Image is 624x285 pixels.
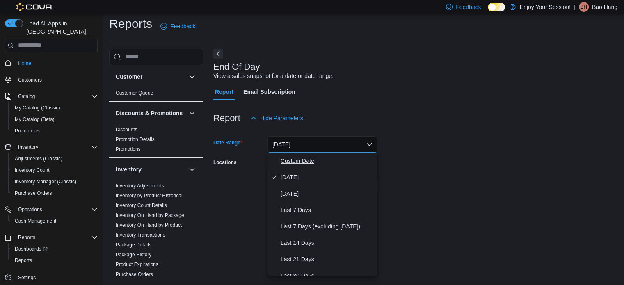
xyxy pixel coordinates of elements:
[213,62,260,72] h3: End Of Day
[247,110,306,126] button: Hide Parameters
[18,60,31,66] span: Home
[116,232,165,238] span: Inventory Transactions
[15,155,62,162] span: Adjustments (Classic)
[187,108,197,118] button: Discounts & Promotions
[520,2,571,12] p: Enjoy Your Session!
[116,90,153,96] span: Customer Queue
[11,255,35,265] a: Reports
[116,242,151,248] a: Package Details
[15,116,55,123] span: My Catalog (Beta)
[281,205,374,215] span: Last 7 Days
[11,188,98,198] span: Purchase Orders
[15,75,98,85] span: Customers
[15,257,32,264] span: Reports
[15,178,76,185] span: Inventory Manager (Classic)
[281,172,374,182] span: [DATE]
[116,222,182,228] span: Inventory On Hand by Product
[15,91,38,101] button: Catalog
[116,192,183,199] span: Inventory by Product Historical
[11,103,98,113] span: My Catalog (Classic)
[580,2,587,12] span: BH
[281,189,374,198] span: [DATE]
[574,2,576,12] p: |
[11,216,98,226] span: Cash Management
[15,233,98,242] span: Reports
[11,177,80,187] a: Inventory Manager (Classic)
[15,233,39,242] button: Reports
[18,93,35,100] span: Catalog
[116,73,185,81] button: Customer
[116,271,153,277] a: Purchase Orders
[260,114,303,122] span: Hide Parameters
[11,126,43,136] a: Promotions
[11,165,53,175] a: Inventory Count
[18,206,42,213] span: Operations
[15,273,39,283] a: Settings
[213,113,240,123] h3: Report
[116,146,141,153] span: Promotions
[18,77,42,83] span: Customers
[15,246,48,252] span: Dashboards
[2,271,101,283] button: Settings
[8,125,101,137] button: Promotions
[8,243,101,255] a: Dashboards
[116,146,141,152] a: Promotions
[267,153,377,276] div: Select listbox
[281,254,374,264] span: Last 21 Days
[116,251,151,258] span: Package History
[15,128,40,134] span: Promotions
[116,193,183,198] a: Inventory by Product Historical
[116,203,167,208] a: Inventory Count Details
[11,255,98,265] span: Reports
[215,84,233,100] span: Report
[15,167,50,173] span: Inventory Count
[116,126,137,133] span: Discounts
[2,141,101,153] button: Inventory
[2,91,101,102] button: Catalog
[116,165,142,173] h3: Inventory
[187,72,197,82] button: Customer
[116,137,155,142] a: Promotion Details
[267,136,377,153] button: [DATE]
[8,114,101,125] button: My Catalog (Beta)
[109,16,152,32] h1: Reports
[11,244,98,254] span: Dashboards
[281,221,374,231] span: Last 7 Days (excluding [DATE])
[213,49,223,59] button: Next
[8,153,101,164] button: Adjustments (Classic)
[11,188,55,198] a: Purchase Orders
[2,57,101,69] button: Home
[116,183,164,189] a: Inventory Adjustments
[15,272,98,282] span: Settings
[456,3,481,11] span: Feedback
[11,177,98,187] span: Inventory Manager (Classic)
[116,109,183,117] h3: Discounts & Promotions
[2,74,101,86] button: Customers
[243,84,295,100] span: Email Subscription
[11,154,66,164] a: Adjustments (Classic)
[15,58,34,68] a: Home
[8,255,101,266] button: Reports
[11,216,59,226] a: Cash Management
[11,165,98,175] span: Inventory Count
[16,3,53,11] img: Cova
[23,19,98,36] span: Load All Apps in [GEOGRAPHIC_DATA]
[15,91,98,101] span: Catalog
[281,238,374,248] span: Last 14 Days
[11,154,98,164] span: Adjustments (Classic)
[11,114,98,124] span: My Catalog (Beta)
[592,2,617,12] p: Bao Hang
[18,274,36,281] span: Settings
[8,187,101,199] button: Purchase Orders
[116,252,151,258] a: Package History
[116,212,184,219] span: Inventory On Hand by Package
[116,222,182,228] a: Inventory On Hand by Product
[116,262,158,267] a: Product Expirations
[157,18,199,34] a: Feedback
[116,73,142,81] h3: Customer
[15,205,98,214] span: Operations
[187,164,197,174] button: Inventory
